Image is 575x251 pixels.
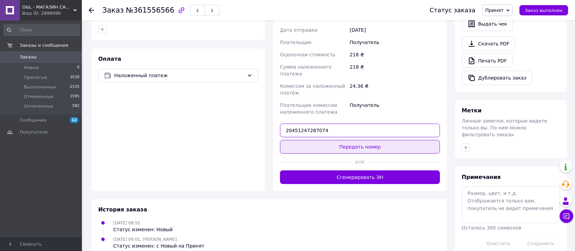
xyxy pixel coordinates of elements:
span: Метки [462,107,482,114]
div: Получатель [348,99,441,118]
span: Сообщения [20,117,46,123]
span: 3530 [70,74,79,81]
button: Заказ выполнен [519,5,568,15]
button: Чат с покупателем [560,209,573,223]
a: Скачать PDF [462,37,515,51]
button: Передать номер [280,140,440,154]
div: 218 ₴ [348,61,441,80]
span: Заказы [20,54,36,60]
span: Комиссия за наложенный платёж [280,83,345,96]
span: [DATE] 09:01, [PERSON_NAME] [113,237,177,242]
span: 0 [77,65,79,71]
div: [DATE] [348,24,441,36]
span: Личные заметки, которые видите только вы. По ним можно фильтровать заказы [462,118,547,137]
span: Осталось 300 символов [462,225,521,231]
button: Сгенерировать ЭН [280,170,440,184]
span: Принят [485,8,504,13]
span: №361556566 [126,6,174,14]
span: Оценочная стоимость [280,52,336,57]
div: Статус изменен: Новый [113,226,173,233]
span: Выполненные [24,84,57,90]
span: Новые [24,65,39,71]
button: Дублировать заказ [462,71,532,85]
span: Дата отправки [280,27,318,33]
span: 12 [70,117,78,123]
div: Вернуться назад [89,7,94,14]
span: Отмененные [24,94,54,100]
div: Статус изменен: с Новый на Принят [113,242,204,249]
span: Заказы и сообщения [20,42,68,48]
span: Примечания [462,174,501,180]
span: Оплата [98,56,121,62]
span: Заказ выполнен [525,8,563,13]
span: История заказа [98,206,147,213]
span: Наложенный платеж [114,72,244,79]
span: или [352,158,368,165]
span: Принятые [24,74,47,81]
span: O&L - МАГАЗИН САНТЕХНИКИ И ОТОПЛЕНИЯ [22,4,73,10]
span: 582 [72,103,79,109]
span: Плательщик комиссии наложенного платежа [280,102,337,115]
span: Оплаченные [24,103,53,109]
input: Номер экспресс-накладной [280,124,440,137]
div: Получатель [348,36,441,48]
a: Печать PDF [462,54,513,68]
span: 1595 [70,94,79,100]
span: Плательщик [280,40,312,45]
span: [DATE] 08:55 [113,221,140,225]
input: Поиск [3,24,80,36]
span: Сумма наложенного платежа [280,64,331,76]
div: 218 ₴ [348,48,441,61]
div: Статус заказа [430,7,475,14]
div: 24.36 ₴ [348,80,441,99]
span: Покупатели [20,129,48,135]
div: Ваш ID: 2898096 [22,10,82,16]
span: Заказ [102,6,124,14]
span: 2135 [70,84,79,90]
button: Выдать чек [462,17,513,31]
